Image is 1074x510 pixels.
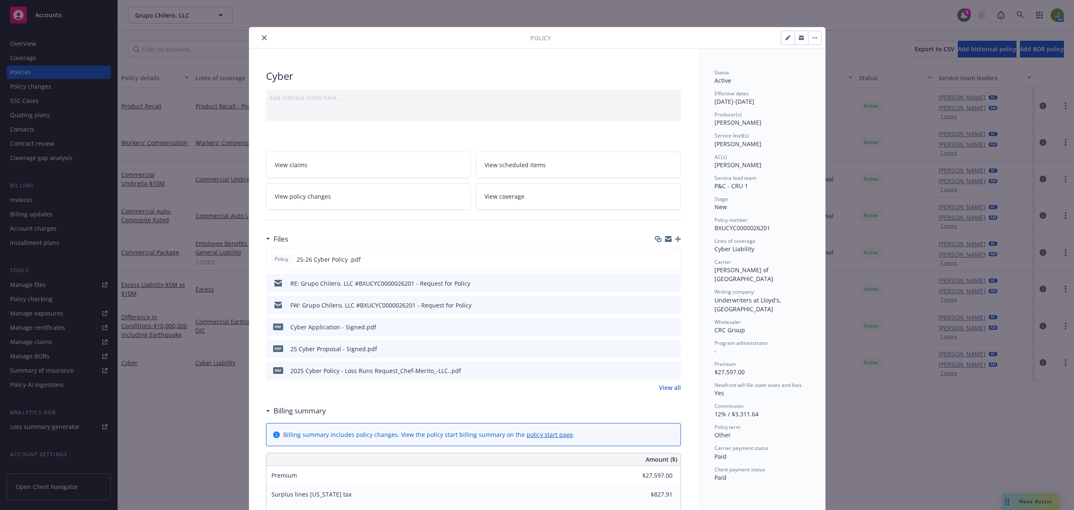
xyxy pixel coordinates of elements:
button: download file [657,301,663,310]
span: Wholesaler [714,318,741,326]
span: AC(s) [714,153,727,160]
div: FW: Grupo Chilero, LLC #BXUCYC0000026201 - Request for Policy [290,301,472,310]
button: download file [657,366,663,375]
span: View claims [275,160,308,169]
div: Add internal notes here... [269,93,678,102]
button: download file [657,279,663,288]
span: [PERSON_NAME] [714,118,761,126]
a: View all [659,383,681,392]
span: Lines of coverage [714,237,756,244]
div: Cyber [266,69,681,83]
span: View scheduled items [485,160,546,169]
span: Client payment status [714,466,765,473]
span: Premium [271,471,297,479]
span: P&C - CRU 1 [714,182,748,190]
span: Policy number [714,216,748,223]
span: New [714,203,727,211]
span: Carrier payment status [714,444,769,452]
span: [PERSON_NAME] [714,161,761,169]
button: close [259,33,269,43]
span: Policy [273,255,290,263]
span: - [714,347,717,355]
span: BXUCYC0000026201 [714,224,770,232]
span: pdf [273,367,283,373]
span: Amount ($) [646,455,677,464]
input: 0.00 [623,469,678,482]
div: RE: Grupo Chilero, LLC #BXUCYC0000026201 - Request for Policy [290,279,470,288]
button: download file [657,344,663,353]
span: pdf [273,345,283,352]
a: policy start page [527,431,573,439]
div: 2025 Cyber Policy - Loss Runs Request_Chef-Merito_-LLC..pdf [290,366,461,375]
button: preview file [670,323,678,331]
span: pdf [273,323,283,330]
span: CRC Group [714,326,745,334]
a: View scheduled items [476,152,681,178]
a: View policy changes [266,183,471,210]
span: Underwriters at Lloyd's, [GEOGRAPHIC_DATA] [714,296,783,313]
span: Producer(s) [714,111,742,118]
button: preview file [670,344,678,353]
span: Commission [714,402,743,410]
div: Files [266,234,288,244]
span: $27,597.00 [714,368,745,376]
button: download file [657,323,663,331]
button: preview file [670,301,678,310]
span: Yes [714,389,724,397]
span: Writing company [714,288,754,295]
span: Newfront will file state taxes and fees [714,381,802,389]
span: Surplus lines [US_STATE] tax [271,490,352,498]
span: Paid [714,473,727,481]
span: Status [714,69,729,76]
button: download file [656,255,663,264]
span: Service lead team [714,174,756,181]
span: [PERSON_NAME] of [GEOGRAPHIC_DATA] [714,266,773,283]
div: 25 Cyber Proposal - Signed.pdf [290,344,377,353]
h3: Files [274,234,288,244]
span: Paid [714,452,727,460]
span: Policy term [714,423,740,431]
span: 25-26 Cyber Policy .pdf [297,255,361,264]
span: Effective dates [714,90,749,97]
a: View coverage [476,183,681,210]
h3: Billing summary [274,405,326,416]
span: Premium [714,360,736,368]
span: Other [714,431,731,439]
button: preview file [670,279,678,288]
div: Cyber Application - Signed.pdf [290,323,376,331]
button: preview file [670,255,677,264]
span: Policy [530,34,551,42]
span: Stage [714,195,728,202]
span: Active [714,76,731,84]
span: [PERSON_NAME] [714,140,761,148]
div: Cyber Liability [714,244,808,253]
span: Service lead(s) [714,132,749,139]
span: Carrier [714,258,731,266]
span: Program administrator [714,339,768,347]
a: View claims [266,152,471,178]
input: 0.00 [623,488,678,501]
div: [DATE] - [DATE] [714,90,808,106]
button: preview file [670,366,678,375]
span: View policy changes [275,192,331,201]
div: Billing summary [266,405,326,416]
span: 12% / $3,311.64 [714,410,759,418]
div: Billing summary includes policy changes. View the policy start billing summary on the . [283,430,575,439]
span: View coverage [485,192,524,201]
